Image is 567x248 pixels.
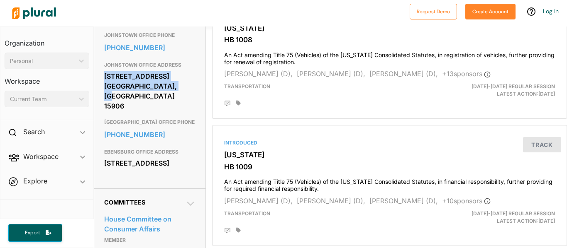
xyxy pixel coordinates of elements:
[447,210,561,225] div: Latest Action: [DATE]
[19,229,46,236] span: Export
[104,147,196,157] h3: EBENSBURG OFFICE ADDRESS
[369,70,438,78] span: [PERSON_NAME] (D),
[224,70,293,78] span: [PERSON_NAME] (D),
[104,235,196,245] p: member
[224,24,555,32] h3: [US_STATE]
[5,69,89,87] h3: Workspace
[410,4,457,19] button: Request Demo
[104,128,196,141] a: [PHONE_NUMBER]
[104,60,196,70] h3: JOHNSTOWN OFFICE ADDRESS
[224,83,270,89] span: Transportation
[224,100,231,107] div: Add Position Statement
[410,7,457,15] a: Request Demo
[543,7,559,15] a: Log In
[369,197,438,205] span: [PERSON_NAME] (D),
[224,163,555,171] h3: HB 1009
[297,70,365,78] span: [PERSON_NAME] (D),
[10,95,76,104] div: Current Team
[442,70,491,78] span: + 13 sponsor s
[104,157,196,169] div: [STREET_ADDRESS]
[447,83,561,98] div: Latest Action: [DATE]
[10,57,76,65] div: Personal
[104,117,196,127] h3: [GEOGRAPHIC_DATA] OFFICE PHONE
[472,83,555,89] span: [DATE]-[DATE] Regular Session
[442,197,491,205] span: + 10 sponsor s
[523,137,561,152] button: Track
[224,151,555,159] h3: [US_STATE]
[8,224,62,242] button: Export
[224,197,293,205] span: [PERSON_NAME] (D),
[104,199,145,206] span: Committees
[465,4,516,19] button: Create Account
[236,100,241,106] div: Add tags
[224,227,231,234] div: Add Position Statement
[224,48,555,66] h4: An Act amending Title 75 (Vehicles) of the [US_STATE] Consolidated Statutes, in registration of v...
[104,30,196,40] h3: JOHNSTOWN OFFICE PHONE
[224,174,555,193] h4: An Act amending Title 75 (Vehicles) of the [US_STATE] Consolidated Statutes, in financial respons...
[23,127,45,136] h2: Search
[224,139,555,147] div: Introduced
[104,41,196,54] a: [PHONE_NUMBER]
[5,31,89,49] h3: Organization
[465,7,516,15] a: Create Account
[224,210,270,217] span: Transportation
[224,36,555,44] h3: HB 1008
[297,197,365,205] span: [PERSON_NAME] (D),
[472,210,555,217] span: [DATE]-[DATE] Regular Session
[236,227,241,233] div: Add tags
[104,70,196,112] div: [STREET_ADDRESS] [GEOGRAPHIC_DATA], [GEOGRAPHIC_DATA] 15906
[104,213,196,235] a: House Committee on Consumer Affairs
